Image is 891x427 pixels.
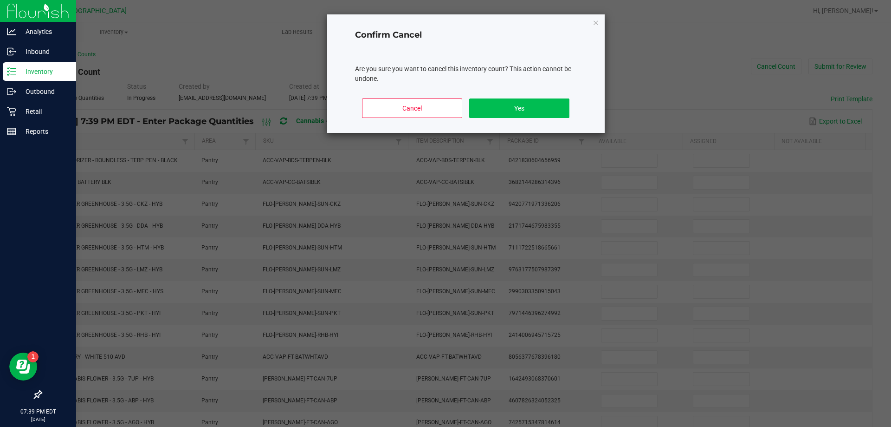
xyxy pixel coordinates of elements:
p: 07:39 PM EDT [4,407,72,416]
inline-svg: Outbound [7,87,16,96]
iframe: Resource center [9,353,37,381]
p: Retail [16,106,72,117]
p: Outbound [16,86,72,97]
inline-svg: Inventory [7,67,16,76]
button: Cancel [362,99,462,118]
inline-svg: Reports [7,127,16,136]
inline-svg: Inbound [7,47,16,56]
button: Yes [469,99,569,118]
inline-svg: Retail [7,107,16,116]
button: Close [593,17,599,28]
inline-svg: Analytics [7,27,16,36]
iframe: Resource center unread badge [27,351,39,362]
p: Analytics [16,26,72,37]
p: [DATE] [4,416,72,423]
p: Inbound [16,46,72,57]
h4: Confirm Cancel [355,29,577,41]
p: Inventory [16,66,72,77]
div: Are you sure you want to cancel this inventory count? This action cannot be undone. [355,64,577,84]
p: Reports [16,126,72,137]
